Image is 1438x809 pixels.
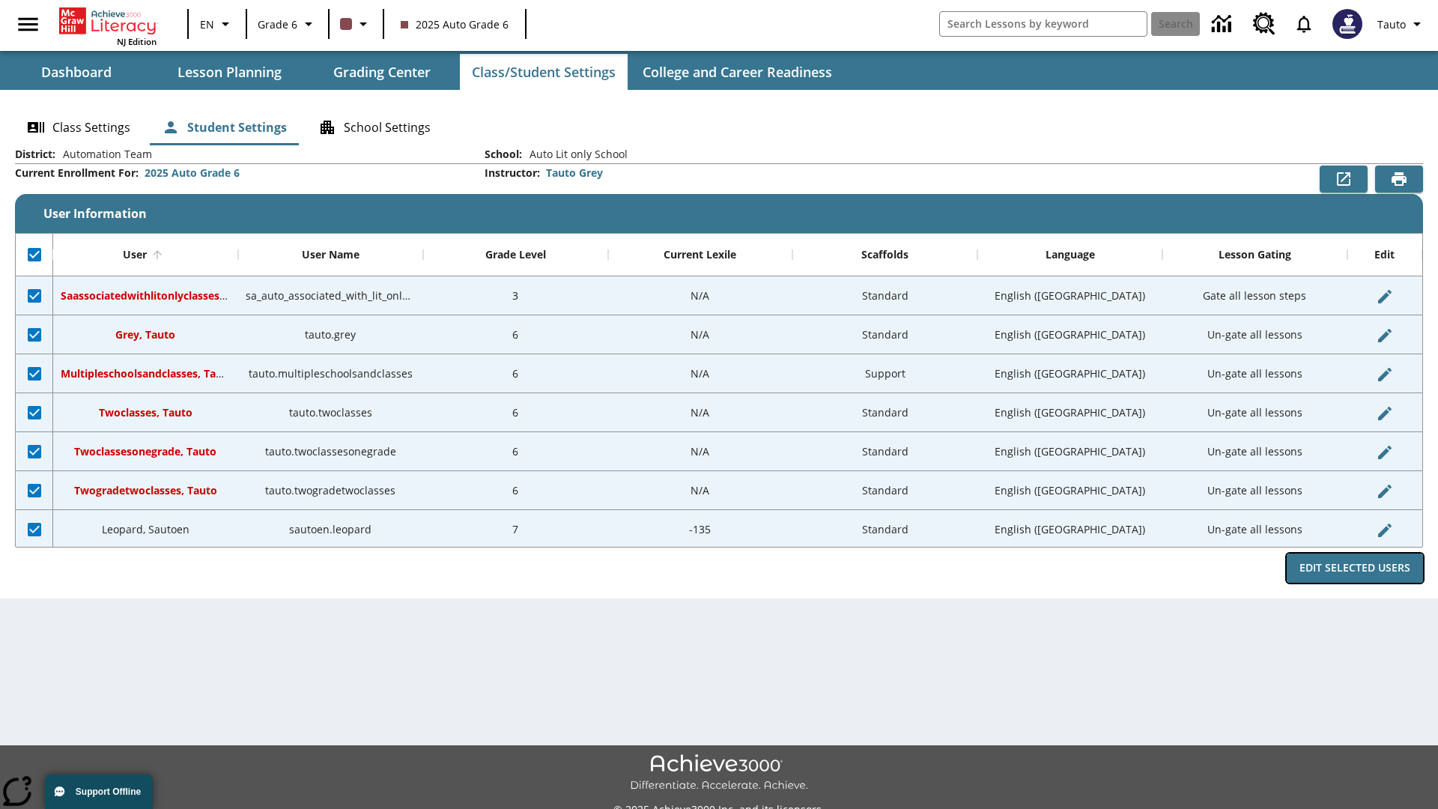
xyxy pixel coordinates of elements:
[238,471,423,510] div: tauto.twogradetwoclasses
[154,54,304,90] button: Lesson Planning
[861,248,908,261] div: Scaffolds
[1162,510,1347,549] div: Un-gate all lessons
[792,432,977,471] div: Standard
[1162,432,1347,471] div: Un-gate all lessons
[1377,16,1406,32] span: Tauto
[1,54,151,90] button: Dashboard
[302,248,359,261] div: User Name
[423,510,608,549] div: 7
[460,54,628,90] button: Class/Student Settings
[1332,9,1362,39] img: Avatar
[238,315,423,354] div: tauto.grey
[977,510,1162,549] div: English (US)
[1370,399,1400,428] button: Edit User
[485,167,540,180] h2: Instructor :
[238,354,423,393] div: tauto.multipleschoolsandclasses
[401,16,509,32] span: 2025 Auto Grade 6
[1375,166,1423,193] button: Print Preview
[117,36,157,47] span: NJ Edition
[334,10,378,37] button: Class color is dark brown. Change class color
[1370,515,1400,545] button: Edit User
[792,315,977,354] div: Standard
[258,16,297,32] span: Grade 6
[1287,554,1423,583] button: Edit Selected Users
[608,432,793,471] div: N/A
[546,166,603,181] div: Tauto Grey
[6,2,50,46] button: Open side menu
[608,354,793,393] div: N/A
[608,393,793,432] div: N/A
[45,775,153,809] button: Support Offline
[1284,4,1323,43] a: Notifications
[608,276,793,315] div: N/A
[792,393,977,432] div: Standard
[1162,471,1347,510] div: Un-gate all lessons
[423,315,608,354] div: 6
[59,6,157,36] a: Home
[423,432,608,471] div: 6
[145,166,240,181] div: 2025 Auto Grade 6
[43,205,147,222] span: User Information
[631,54,844,90] button: College and Career Readiness
[1374,248,1395,261] div: Edit
[102,522,189,536] span: Leopard, Sautoen
[59,4,157,47] div: Home
[99,405,192,419] span: Twoclasses, Tauto
[664,248,736,261] div: Current Lexile
[15,109,142,145] button: Class Settings
[1162,393,1347,432] div: Un-gate all lessons
[792,471,977,510] div: Standard
[55,147,152,162] span: Automation Team
[1162,276,1347,315] div: Gate all lesson steps
[1370,476,1400,506] button: Edit User
[1370,321,1400,351] button: Edit User
[61,288,384,303] span: Saassociatedwithlitonlyclasses, Saassociatedwithlitonlyclasses
[252,10,324,37] button: Grade: Grade 6, Select a grade
[423,354,608,393] div: 6
[977,315,1162,354] div: English (US)
[238,510,423,549] div: sautoen.leopard
[193,10,241,37] button: Language: EN, Select a language
[1323,4,1371,43] button: Select a new avatar
[76,787,141,797] span: Support Offline
[1219,248,1291,261] div: Lesson Gating
[1046,248,1095,261] div: Language
[792,354,977,393] div: Support
[485,148,522,161] h2: School :
[238,432,423,471] div: tauto.twoclassesonegrade
[1370,437,1400,467] button: Edit User
[522,147,628,162] span: Auto Lit only School
[74,444,216,458] span: Twoclassesonegrade, Tauto
[977,471,1162,510] div: English (US)
[15,147,1423,584] div: User Information
[1370,282,1400,312] button: Edit User
[608,315,793,354] div: N/A
[1162,315,1347,354] div: Un-gate all lessons
[608,510,793,549] div: -135
[15,148,55,161] h2: District :
[792,276,977,315] div: Standard
[608,471,793,510] div: N/A
[1371,10,1432,37] button: Profile/Settings
[61,366,234,381] span: Multipleschoolsandclasses, Tauto
[238,276,423,315] div: sa_auto_associated_with_lit_only_classes
[150,109,299,145] button: Student Settings
[977,432,1162,471] div: English (US)
[200,16,214,32] span: EN
[423,393,608,432] div: 6
[15,167,139,180] h2: Current Enrollment For :
[115,327,175,342] span: Grey, Tauto
[630,754,808,793] img: Achieve3000 Differentiate Accelerate Achieve
[306,109,443,145] button: School Settings
[977,354,1162,393] div: English (US)
[977,276,1162,315] div: English (US)
[940,12,1147,36] input: search field
[1370,360,1400,390] button: Edit User
[1320,166,1368,193] button: Export to CSV
[307,54,457,90] button: Grading Center
[485,248,546,261] div: Grade Level
[423,276,608,315] div: 3
[123,248,147,261] div: User
[15,109,1423,145] div: Class/Student Settings
[1203,4,1244,45] a: Data Center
